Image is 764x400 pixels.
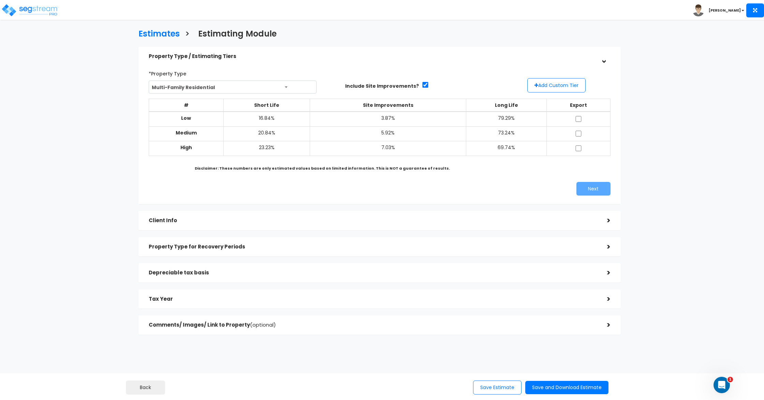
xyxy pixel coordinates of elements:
button: Next [576,182,611,196]
button: Add Custom Tier [527,78,586,92]
div: > [597,294,611,304]
h5: Property Type for Recovery Periods [149,244,597,250]
img: logo_pro_r.png [1,3,59,17]
div: > [598,50,609,63]
h5: Comments/ Images/ Link to Property [149,322,597,328]
span: Multi-Family Residential [149,81,317,94]
th: Export [547,99,610,112]
td: 69.74% [466,141,547,156]
h5: Client Info [149,218,597,224]
b: Disclaimer: These numbers are only estimated values based on limited information. This is NOT a g... [195,166,450,171]
h3: Estimates [138,29,180,40]
th: # [149,99,223,112]
b: Medium [176,129,197,136]
th: Long Life [466,99,547,112]
td: 7.03% [310,141,466,156]
td: 20.84% [224,126,310,141]
div: > [597,320,611,330]
td: 73.24% [466,126,547,141]
b: High [180,144,192,151]
label: Include Site Improvements? [345,83,419,89]
a: Estimates [133,23,180,43]
label: *Property Type [149,68,186,77]
b: Low [181,115,191,122]
td: 5.92% [310,126,466,141]
img: avatar.png [692,4,704,16]
iframe: Intercom live chat [714,377,730,393]
b: [PERSON_NAME] [709,8,741,13]
span: (optional) [250,321,276,328]
h5: Property Type / Estimating Tiers [149,54,597,59]
a: Back [126,381,165,395]
span: Multi-Family Residential [149,81,316,94]
button: Save and Download Estimate [525,381,608,394]
div: > [597,242,611,252]
th: Short Life [224,99,310,112]
button: Save Estimate [473,381,521,395]
a: Estimating Module [193,23,277,43]
span: 1 [728,377,733,382]
h3: > [185,29,190,40]
td: 3.87% [310,112,466,127]
h3: Estimating Module [198,29,277,40]
div: > [597,215,611,226]
td: 23.23% [224,141,310,156]
td: 79.29% [466,112,547,127]
td: 16.84% [224,112,310,127]
h5: Tax Year [149,296,597,302]
th: Site Improvements [310,99,466,112]
div: > [597,268,611,278]
h5: Depreciable tax basis [149,270,597,276]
